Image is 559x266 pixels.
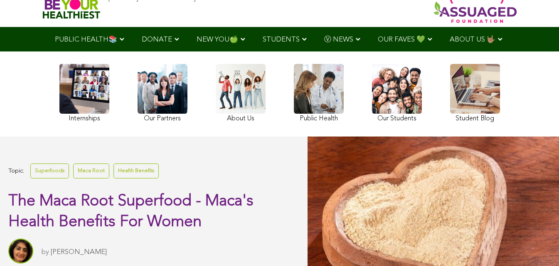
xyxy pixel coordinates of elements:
[73,164,109,178] a: Maca Root
[378,36,425,43] span: OUR FAVES 💚
[30,164,69,178] a: Superfoods
[8,166,24,177] span: Topic:
[324,36,353,43] span: Ⓥ NEWS
[113,164,159,178] a: Health Benefits
[51,249,107,256] a: [PERSON_NAME]
[197,36,238,43] span: NEW YOU🍏
[263,36,300,43] span: STUDENTS
[42,249,49,256] span: by
[8,239,33,264] img: Sitara Darvish
[8,193,254,230] span: The Maca Root Superfood - Maca's Health Benefits For Women
[55,36,117,43] span: PUBLIC HEALTH📚
[517,226,559,266] iframe: Chat Widget
[450,36,495,43] span: ABOUT US 🤟🏽
[142,36,172,43] span: DONATE
[43,27,517,51] div: Navigation Menu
